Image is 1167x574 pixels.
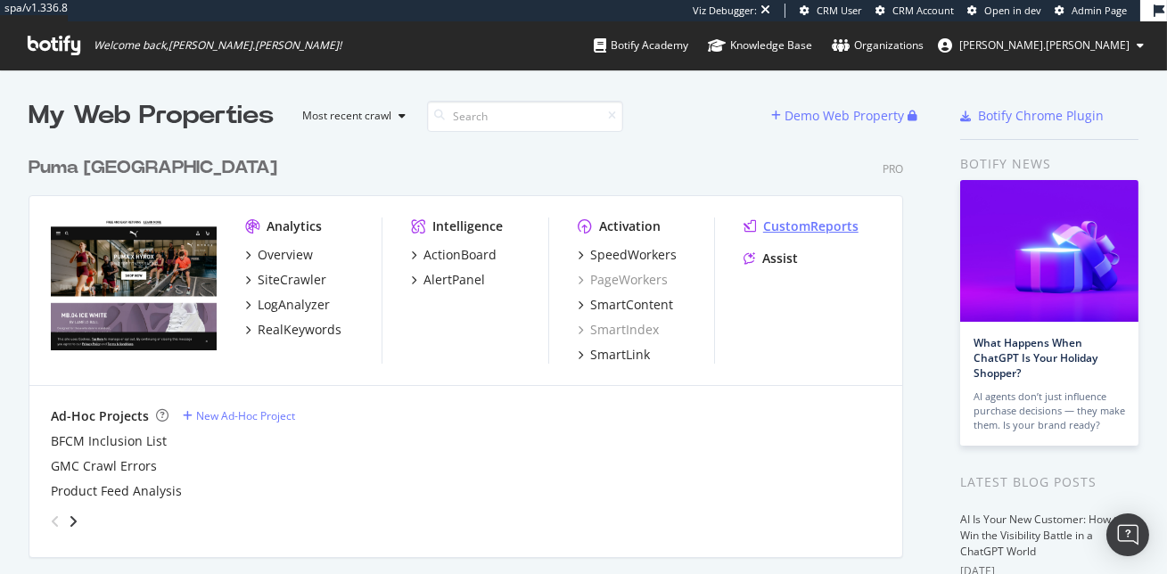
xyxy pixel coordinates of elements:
[411,271,485,289] a: AlertPanel
[763,217,859,235] div: CustomReports
[51,217,217,350] img: us.puma.com
[800,4,862,18] a: CRM User
[196,408,295,423] div: New Ad-Hoc Project
[411,246,497,264] a: ActionBoard
[44,507,67,536] div: angle-left
[258,296,330,314] div: LogAnalyzer
[67,512,79,530] div: angle-right
[245,321,341,339] a: RealKeywords
[960,472,1138,492] div: Latest Blog Posts
[744,250,798,267] a: Assist
[974,389,1125,432] div: AI agents don’t just influence purchase decisions — they make them. Is your brand ready?
[708,37,812,54] div: Knowledge Base
[423,246,497,264] div: ActionBoard
[785,107,904,125] div: Demo Web Property
[960,512,1123,559] a: AI Is Your New Customer: How to Win the Visibility Battle in a ChatGPT World
[1106,513,1149,556] div: Open Intercom Messenger
[578,296,673,314] a: SmartContent
[51,432,167,450] a: BFCM Inclusion List
[302,111,391,121] div: Most recent crawl
[51,482,182,500] a: Product Feed Analysis
[258,271,326,289] div: SiteCrawler
[599,217,661,235] div: Activation
[984,4,1041,17] span: Open in dev
[594,21,688,70] a: Botify Academy
[594,37,688,54] div: Botify Academy
[423,271,485,289] div: AlertPanel
[590,296,673,314] div: SmartContent
[762,250,798,267] div: Assist
[817,4,862,17] span: CRM User
[51,407,149,425] div: Ad-Hoc Projects
[183,408,295,423] a: New Ad-Hoc Project
[960,180,1138,322] img: What Happens When ChatGPT Is Your Holiday Shopper?
[258,321,341,339] div: RealKeywords
[258,246,313,264] div: Overview
[883,161,903,176] div: Pro
[245,296,330,314] a: LogAnalyzer
[832,37,924,54] div: Organizations
[245,271,326,289] a: SiteCrawler
[432,217,503,235] div: Intelligence
[288,102,413,130] button: Most recent crawl
[771,102,908,130] button: Demo Web Property
[51,457,157,475] a: GMC Crawl Errors
[578,321,659,339] a: SmartIndex
[892,4,954,17] span: CRM Account
[744,217,859,235] a: CustomReports
[960,107,1104,125] a: Botify Chrome Plugin
[590,246,677,264] div: SpeedWorkers
[29,155,284,181] a: Puma [GEOGRAPHIC_DATA]
[245,246,313,264] a: Overview
[590,346,650,364] div: SmartLink
[708,21,812,70] a: Knowledge Base
[924,31,1158,60] button: [PERSON_NAME].[PERSON_NAME]
[959,37,1130,53] span: robert.salerno
[578,271,668,289] a: PageWorkers
[978,107,1104,125] div: Botify Chrome Plugin
[427,101,623,132] input: Search
[29,98,274,134] div: My Web Properties
[1072,4,1127,17] span: Admin Page
[1055,4,1127,18] a: Admin Page
[29,155,277,181] div: Puma [GEOGRAPHIC_DATA]
[578,246,677,264] a: SpeedWorkers
[94,38,341,53] span: Welcome back, [PERSON_NAME].[PERSON_NAME] !
[771,108,908,123] a: Demo Web Property
[967,4,1041,18] a: Open in dev
[832,21,924,70] a: Organizations
[974,335,1097,381] a: What Happens When ChatGPT Is Your Holiday Shopper?
[578,346,650,364] a: SmartLink
[267,217,322,235] div: Analytics
[693,4,757,18] div: Viz Debugger:
[960,154,1138,174] div: Botify news
[875,4,954,18] a: CRM Account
